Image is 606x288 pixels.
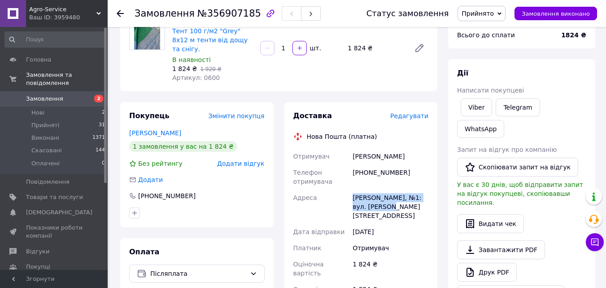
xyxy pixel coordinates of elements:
input: Пошук [4,31,106,48]
button: Скопіювати запит на відгук [457,158,578,177]
div: [DATE] [351,224,430,240]
span: №356907185 [197,8,261,19]
span: Доставка [293,111,332,120]
a: WhatsApp [457,120,504,138]
b: 1824 ₴ [561,31,586,39]
span: Замовлення [135,8,195,19]
span: Змінити покупця [209,112,265,120]
span: Написати покупцеві [457,87,524,94]
div: шт. [308,44,322,53]
span: Телефон отримувача [293,169,332,185]
a: Тент 100 г/м2 "Grey" 8х12 м тенти від дощу та снігу. [172,27,248,53]
span: Головна [26,56,51,64]
span: Отримувач [293,153,330,160]
a: Завантажити PDF [457,240,545,259]
span: Замовлення виконано [522,10,590,17]
span: [DEMOGRAPHIC_DATA] [26,208,92,217]
span: Відгуки [26,248,49,256]
span: Додати [138,176,163,183]
span: 0 [102,160,105,168]
div: Нова Пошта (платна) [305,132,379,141]
button: Замовлення виконано [514,7,597,20]
span: Післяплата [150,269,246,279]
div: 1 824 ₴ [351,256,430,281]
span: Покупець [129,111,170,120]
span: У вас є 30 днів, щоб відправити запит на відгук покупцеві, скопіювавши посилання. [457,181,583,206]
span: Редагувати [390,112,428,120]
span: Оплачені [31,160,60,168]
span: Дії [457,69,468,77]
span: Запит на відгук про компанію [457,146,557,153]
span: Замовлення та повідомлення [26,71,108,87]
span: Всього до сплати [457,31,515,39]
span: Замовлення [26,95,63,103]
span: 1 920 ₴ [200,66,221,72]
span: Оціночна вартість [293,261,324,277]
span: Артикул: 0600 [172,74,220,81]
div: [PHONE_NUMBER] [351,164,430,190]
span: 2 [102,109,105,117]
a: Viber [461,98,492,116]
span: Товари та послуги [26,193,83,201]
span: Скасовані [31,146,62,155]
span: Виконані [31,134,59,142]
div: 1 замовлення у вас на 1 824 ₴ [129,141,237,152]
a: Редагувати [410,39,428,57]
span: 144 [96,146,105,155]
span: 31 [99,121,105,129]
span: Прийнято [462,10,494,17]
div: Ваш ID: 3959480 [29,13,108,22]
span: Покупці [26,263,50,271]
div: [PERSON_NAME], №1: вул. [PERSON_NAME][STREET_ADDRESS] [351,190,430,224]
button: Чат з покупцем [586,233,604,251]
span: 1371 [92,134,105,142]
span: Оплата [129,248,159,256]
span: 1 824 ₴ [172,65,197,72]
a: Telegram [496,98,540,116]
div: [PHONE_NUMBER] [137,191,196,200]
button: Видати чек [457,214,524,233]
img: Тент 100 г/м2 "Grey" 8х12 м тенти від дощу та снігу. [134,14,161,49]
div: 1 824 ₴ [344,42,407,54]
span: В наявності [172,56,211,63]
span: Адреса [293,194,317,201]
span: Agro-Service [29,5,96,13]
span: Дата відправки [293,228,345,235]
span: 2 [94,95,103,102]
div: Отримувач [351,240,430,256]
div: Статус замовлення [366,9,449,18]
span: Платник [293,244,322,252]
span: Додати відгук [217,160,264,167]
div: [PERSON_NAME] [351,148,430,164]
span: Без рейтингу [138,160,183,167]
div: Повернутися назад [117,9,124,18]
a: Друк PDF [457,263,517,282]
span: Повідомлення [26,178,70,186]
span: Нові [31,109,44,117]
span: Показники роботи компанії [26,224,83,240]
a: [PERSON_NAME] [129,129,181,137]
span: Прийняті [31,121,59,129]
